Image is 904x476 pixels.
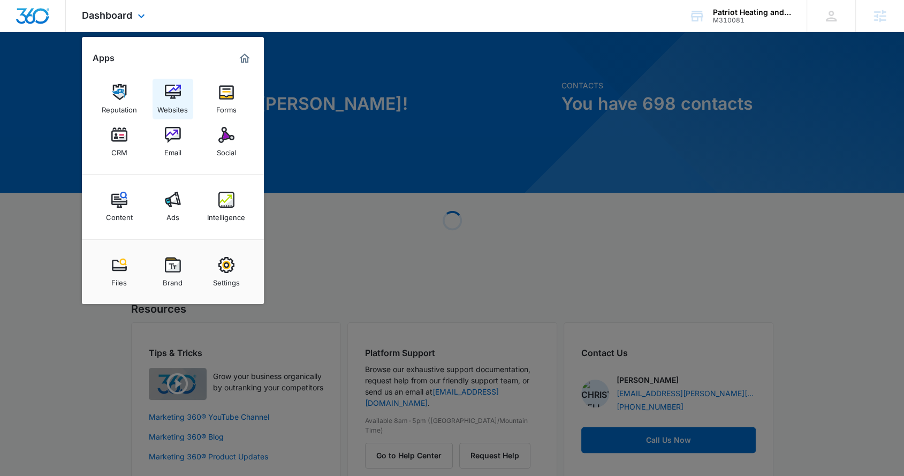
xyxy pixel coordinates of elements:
div: Ads [166,208,179,222]
div: Reputation [102,100,137,114]
a: Social [206,122,247,162]
a: Websites [153,79,193,119]
a: Ads [153,186,193,227]
a: Email [153,122,193,162]
a: Settings [206,252,247,292]
a: CRM [99,122,140,162]
div: Content [106,208,133,222]
span: Dashboard [82,10,132,21]
div: Brand [163,273,183,287]
a: Reputation [99,79,140,119]
a: Content [99,186,140,227]
a: Intelligence [206,186,247,227]
div: Settings [213,273,240,287]
div: Files [111,273,127,287]
div: CRM [111,143,127,157]
h2: Apps [93,53,115,63]
div: account name [713,8,791,17]
div: Intelligence [207,208,245,222]
a: Files [99,252,140,292]
div: Websites [157,100,188,114]
a: Forms [206,79,247,119]
div: Email [164,143,181,157]
div: account id [713,17,791,24]
div: Forms [216,100,237,114]
a: Brand [153,252,193,292]
div: Social [217,143,236,157]
a: Marketing 360® Dashboard [236,50,253,67]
